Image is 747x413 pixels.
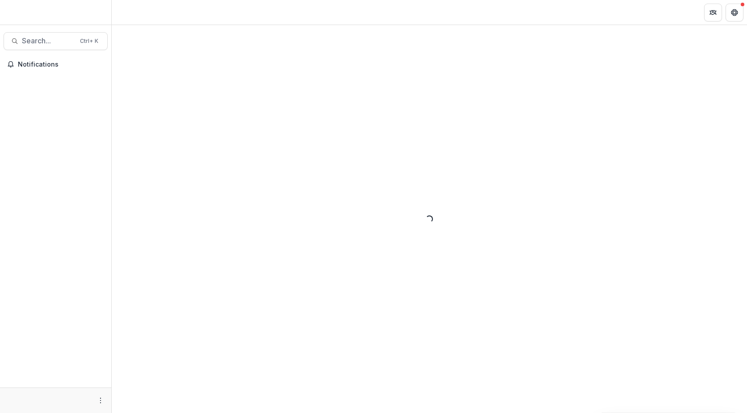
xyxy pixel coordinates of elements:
button: Notifications [4,57,108,72]
span: Notifications [18,61,104,68]
button: Partners [704,4,722,21]
button: More [95,395,106,406]
div: Ctrl + K [78,36,100,46]
button: Get Help [726,4,743,21]
button: Search... [4,32,108,50]
span: Search... [22,37,75,45]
